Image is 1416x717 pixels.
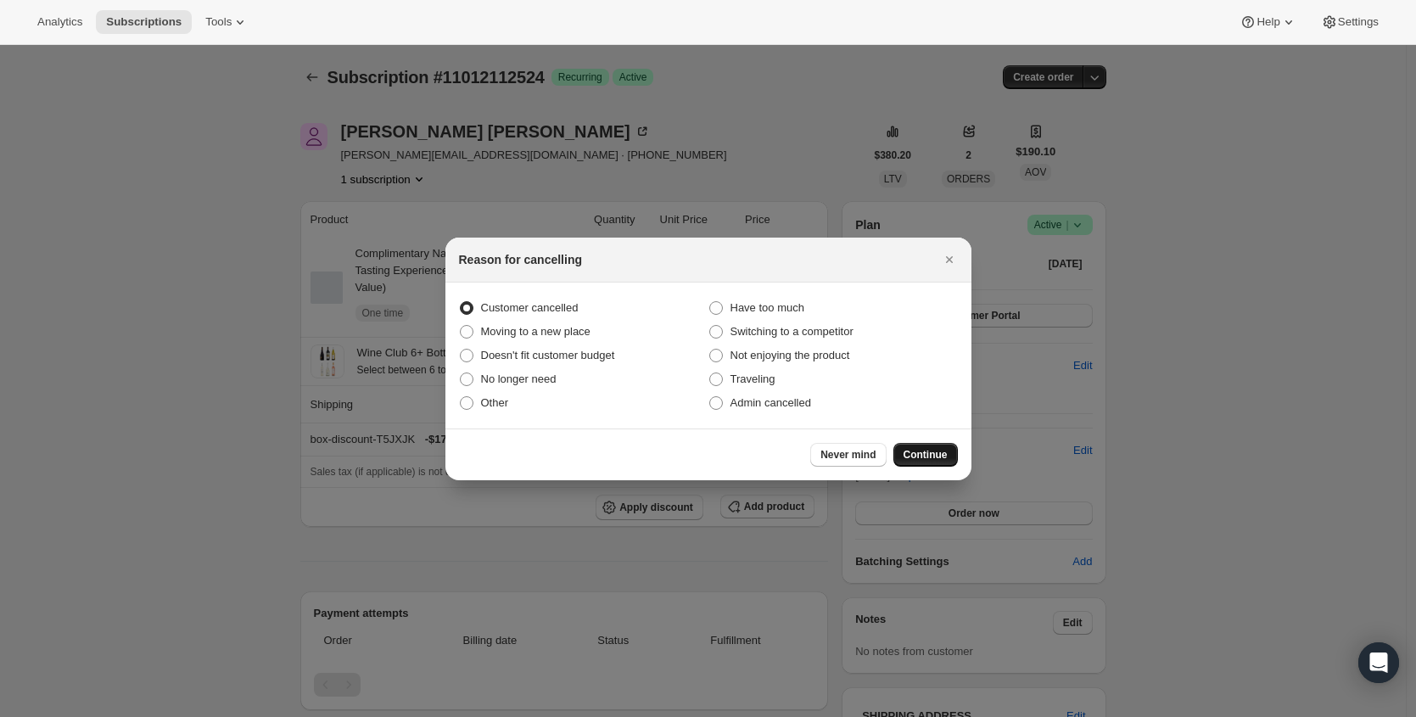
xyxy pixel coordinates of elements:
[810,443,886,467] button: Never mind
[195,10,259,34] button: Tools
[106,15,182,29] span: Subscriptions
[904,448,948,462] span: Continue
[96,10,192,34] button: Subscriptions
[937,248,961,272] button: Close
[730,325,854,338] span: Switching to a competitor
[481,301,579,314] span: Customer cancelled
[459,251,582,268] h2: Reason for cancelling
[1358,642,1399,683] div: Open Intercom Messenger
[27,10,92,34] button: Analytics
[1338,15,1379,29] span: Settings
[730,396,811,409] span: Admin cancelled
[730,373,775,385] span: Traveling
[730,349,850,361] span: Not enjoying the product
[481,396,509,409] span: Other
[1256,15,1279,29] span: Help
[205,15,232,29] span: Tools
[730,301,804,314] span: Have too much
[481,325,590,338] span: Moving to a new place
[1229,10,1307,34] button: Help
[820,448,876,462] span: Never mind
[893,443,958,467] button: Continue
[481,373,557,385] span: No longer need
[481,349,615,361] span: Doesn't fit customer budget
[1311,10,1389,34] button: Settings
[37,15,82,29] span: Analytics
